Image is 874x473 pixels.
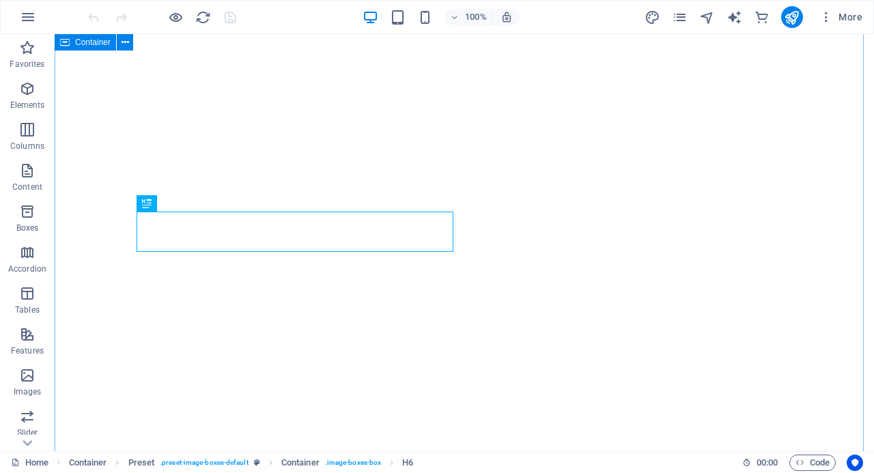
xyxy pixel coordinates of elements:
[727,9,743,25] button: text_generator
[10,59,44,70] p: Favorites
[795,455,830,471] span: Code
[847,455,863,471] button: Usercentrics
[195,10,211,25] i: Reload page
[69,455,414,471] nav: breadcrumb
[195,9,211,25] button: reload
[727,10,742,25] i: AI Writer
[754,10,770,25] i: Commerce
[757,455,778,471] span: 00 00
[16,223,39,233] p: Boxes
[789,455,836,471] button: Code
[167,9,184,25] button: Click here to leave preview mode and continue editing
[645,9,661,25] button: design
[672,10,688,25] i: Pages (Ctrl+Alt+S)
[819,10,862,24] span: More
[325,455,382,471] span: . image-boxes-box
[14,386,42,397] p: Images
[8,263,46,274] p: Accordion
[465,9,487,25] h6: 100%
[10,141,44,152] p: Columns
[814,6,868,28] button: More
[69,455,107,471] span: Click to select. Double-click to edit
[75,38,111,46] span: Container
[645,10,660,25] i: Design (Ctrl+Alt+Y)
[699,9,716,25] button: navigator
[501,11,513,23] i: On resize automatically adjust zoom level to fit chosen device.
[11,345,44,356] p: Features
[12,182,42,192] p: Content
[672,9,688,25] button: pages
[17,427,38,438] p: Slider
[742,455,778,471] h6: Session time
[784,10,800,25] i: Publish
[402,455,413,471] span: Click to select. Double-click to edit
[128,455,155,471] span: Click to select. Double-click to edit
[281,455,320,471] span: Click to select. Double-click to edit
[754,9,770,25] button: commerce
[766,457,768,468] span: :
[10,100,45,111] p: Elements
[15,304,40,315] p: Tables
[160,455,249,471] span: . preset-image-boxes-default
[445,9,493,25] button: 100%
[781,6,803,28] button: publish
[699,10,715,25] i: Navigator
[11,455,48,471] a: Click to cancel selection. Double-click to open Pages
[254,459,260,466] i: This element is a customizable preset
